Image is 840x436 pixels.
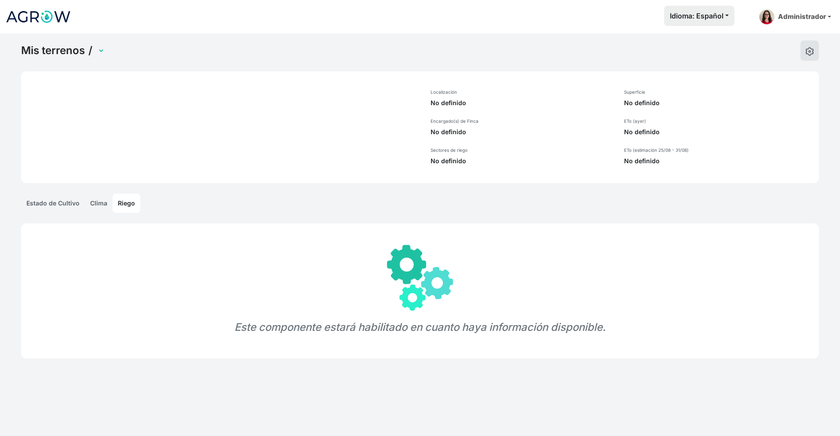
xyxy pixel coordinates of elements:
[431,118,614,124] p: Encargado(s) de Finca
[624,147,812,153] p: ETo (estimación 25/08 - 31/08)
[21,194,85,213] a: Estado de Cultivo
[431,147,614,153] p: Sectores de riego
[85,194,113,213] a: Clima
[88,44,92,57] span: /
[624,118,812,124] p: ETo (ayer)
[431,99,614,107] p: No definido
[756,6,835,28] a: Administrador
[624,89,812,95] p: Superficie
[805,47,814,56] img: edit
[234,321,606,333] em: Este componente estará habilitado en cuanto haya información disponible.
[431,157,614,165] p: No definido
[624,157,812,165] p: No definido
[664,6,734,26] button: Idioma: Español
[21,44,85,57] a: Mis terrenos
[759,9,774,25] img: admin-picture
[387,245,453,311] img: gears.svg
[431,89,614,95] p: Localización
[624,128,812,136] p: No definido
[624,99,812,107] p: No definido
[5,6,71,28] img: Logo
[96,44,105,58] select: Land Selector
[431,128,614,136] p: No definido
[113,194,140,213] a: Riego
